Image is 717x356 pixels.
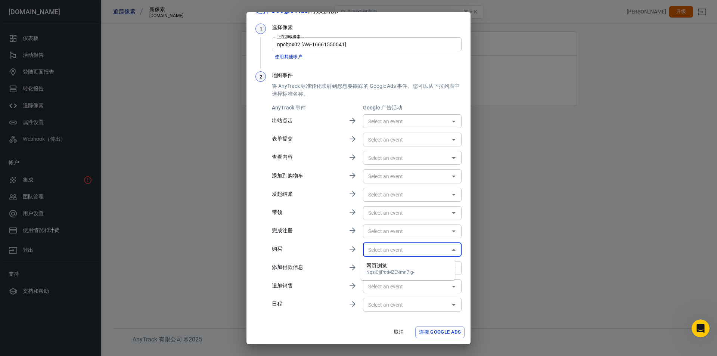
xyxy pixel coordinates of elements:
button: 打开 [448,171,459,182]
button: 打开 [448,208,459,218]
font: 完成注册 [272,227,293,233]
input: Select an event [365,117,447,126]
font: 将 AnyTrack 标准转化映射到您想要跟踪的 Google Ads 事件。您可以从下拉列表中选择标准名称。 [272,83,460,97]
button: 打开 [448,189,459,200]
font: 地图事件 [272,72,293,78]
input: Select an event [365,282,447,291]
button: Close [448,245,459,255]
font: 追加销售 [272,282,293,288]
font: 添加付款信息 [272,264,303,270]
input: 输入搜索 [274,40,458,49]
font: 使用其他帐户 [275,54,302,59]
font: 选择像素 [272,24,293,30]
font: 正在加载像素... [277,35,304,39]
font: 表单提交 [272,136,293,142]
button: 使用其他帐户 [272,53,305,61]
button: 取消 [387,326,411,338]
font: 日程 [272,301,282,307]
font: 2 [260,74,262,80]
input: Select an event [365,135,447,144]
font: 添加到购物车 [272,173,303,179]
font: 出站点击 [272,117,293,123]
font: 查看内容 [272,154,293,160]
iframe: 对讲机实时聊天 [692,319,710,337]
div: NqsICIjPotMZENmn7Ig- [366,270,414,275]
font: 1 [260,26,262,32]
font: 带领 [272,209,282,215]
input: Select an event [365,300,447,309]
button: 打开 [448,300,459,310]
input: Select an event [365,190,447,199]
input: Select an event [365,227,447,236]
input: Select an event [365,171,447,181]
button: 连接 Google Ads [415,326,465,338]
font: 连接 Google Ads [419,329,461,335]
button: 打开 [448,281,459,292]
div: 网页浏览 [366,262,414,270]
font: Google 广告活动 [363,105,402,111]
button: Open [448,134,459,145]
button: Open [448,116,459,127]
font: 取消 [394,329,404,335]
font: AnyTrack 事件 [272,105,305,111]
button: 打开 [448,226,459,236]
button: 打开 [448,153,459,163]
font: 购买 [272,246,282,252]
input: Select an event [365,153,447,162]
input: Select an event [365,208,447,218]
font: 发起结账 [272,191,293,197]
input: Select an event [365,245,447,254]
